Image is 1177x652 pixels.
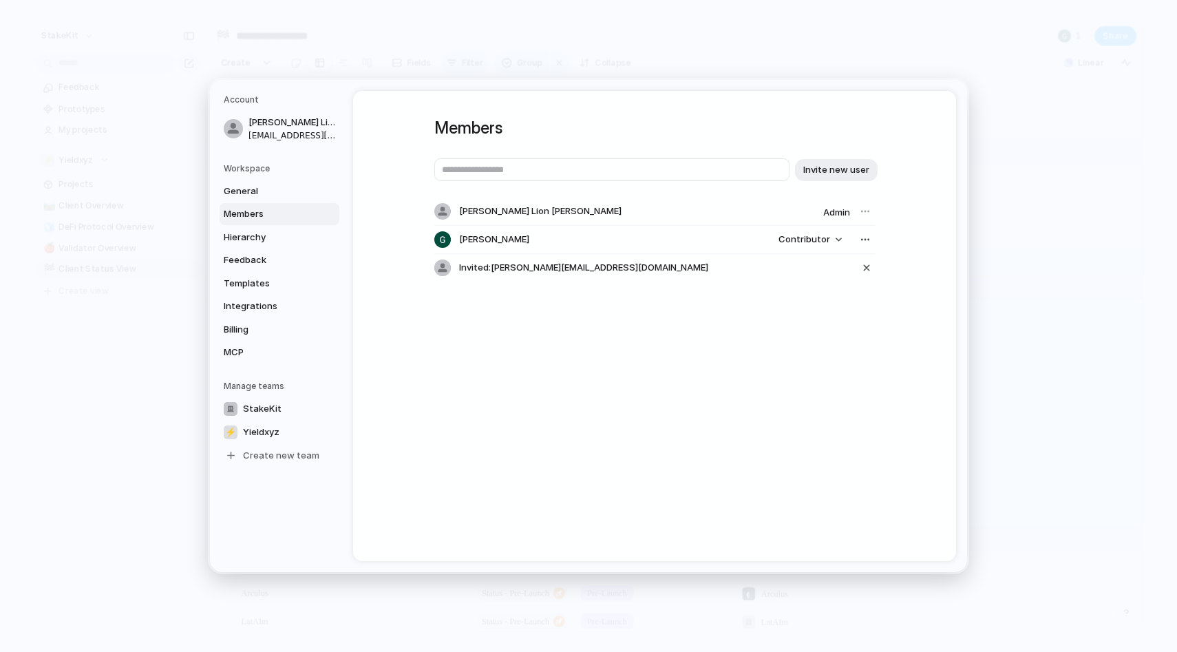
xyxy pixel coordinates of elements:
[220,295,339,317] a: Integrations
[459,204,622,218] span: [PERSON_NAME] Lion [PERSON_NAME]
[224,207,312,221] span: Members
[243,425,279,439] span: Yieldxyz
[224,346,312,359] span: MCP
[224,299,312,313] span: Integrations
[778,233,830,246] span: Contributor
[224,323,312,337] span: Billing
[434,116,875,140] h1: Members
[220,249,339,271] a: Feedback
[220,112,339,146] a: [PERSON_NAME] Lion [PERSON_NAME][EMAIL_ADDRESS][DOMAIN_NAME]
[224,380,339,392] h5: Manage teams
[803,163,869,177] span: Invite new user
[220,398,339,420] a: StakeKit
[220,445,339,467] a: Create new team
[248,129,337,142] span: [EMAIL_ADDRESS][DOMAIN_NAME]
[224,185,312,198] span: General
[224,231,312,244] span: Hierarchy
[224,162,339,175] h5: Workspace
[459,261,708,275] span: Invited: [PERSON_NAME][EMAIL_ADDRESS][DOMAIN_NAME]
[224,253,312,267] span: Feedback
[224,425,237,439] div: ⚡
[243,402,282,416] span: StakeKit
[795,159,878,181] button: Invite new user
[823,207,850,218] span: Admin
[770,230,850,249] button: Contributor
[248,116,337,129] span: [PERSON_NAME] Lion [PERSON_NAME]
[220,341,339,364] a: MCP
[459,233,529,246] span: [PERSON_NAME]
[220,421,339,443] a: ⚡Yieldxyz
[220,319,339,341] a: Billing
[220,273,339,295] a: Templates
[224,277,312,291] span: Templates
[220,203,339,225] a: Members
[243,449,319,463] span: Create new team
[220,180,339,202] a: General
[220,227,339,249] a: Hierarchy
[224,94,339,106] h5: Account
